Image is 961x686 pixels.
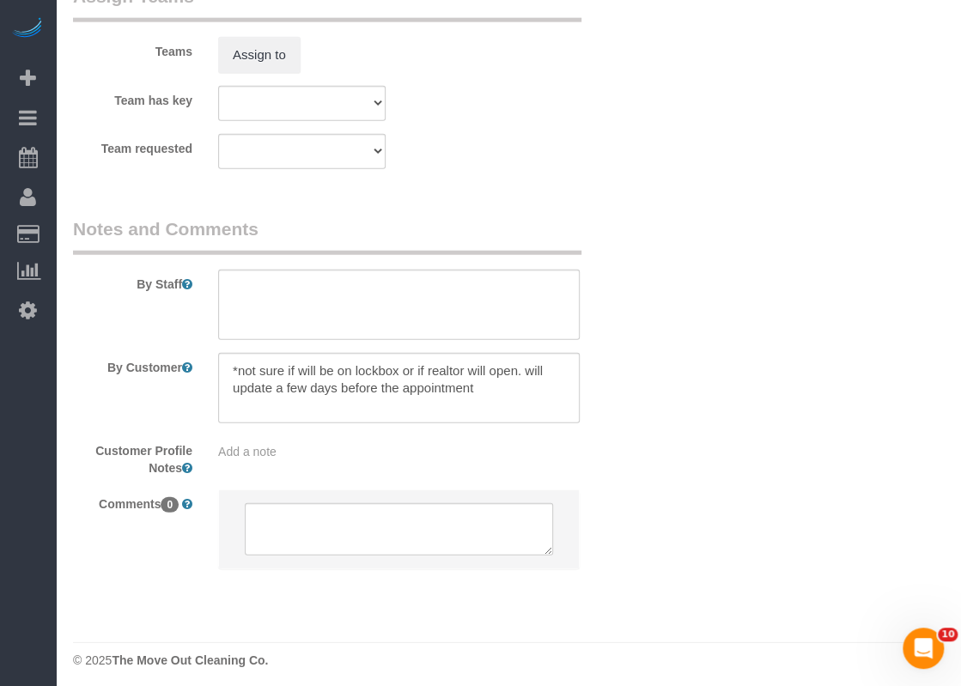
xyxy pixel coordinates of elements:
label: Team requested [60,134,205,157]
label: Team has key [60,86,205,109]
strong: The Move Out Cleaning Co. [112,653,268,667]
label: Customer Profile Notes [60,436,205,477]
iframe: Intercom live chat [903,628,944,669]
span: 0 [161,497,179,513]
img: Automaid Logo [10,17,45,41]
button: Assign to [218,37,301,73]
span: Add a note [218,445,277,458]
label: By Staff [60,270,205,293]
label: Comments [60,489,205,513]
legend: Notes and Comments [73,216,581,255]
div: © 2025 [73,652,944,669]
label: Teams [60,37,205,60]
label: By Customer [60,353,205,376]
span: 10 [938,628,958,641]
